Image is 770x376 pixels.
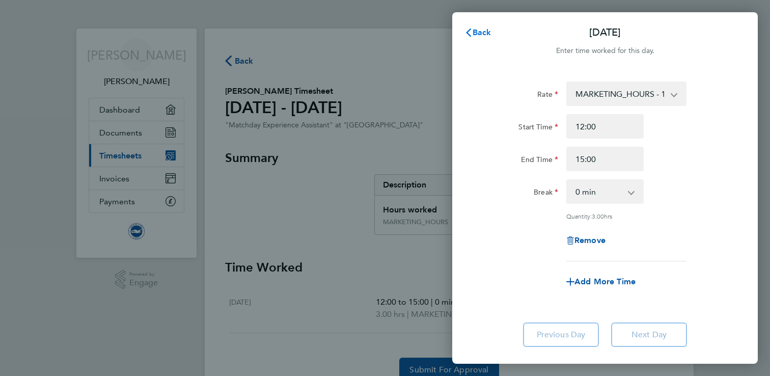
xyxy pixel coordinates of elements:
button: Remove [566,236,606,245]
span: Back [473,28,491,37]
button: Add More Time [566,278,636,286]
span: 3.00 [592,212,604,220]
button: Back [454,22,502,43]
span: Remove [574,235,606,245]
label: Start Time [518,122,558,135]
p: [DATE] [589,25,621,40]
label: Rate [537,90,558,102]
div: Quantity: hrs [566,212,686,220]
input: E.g. 08:00 [566,114,644,139]
input: E.g. 18:00 [566,147,644,171]
label: Break [534,187,558,200]
div: Enter time worked for this day. [452,45,758,57]
span: Add More Time [574,277,636,286]
label: End Time [521,155,558,167]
